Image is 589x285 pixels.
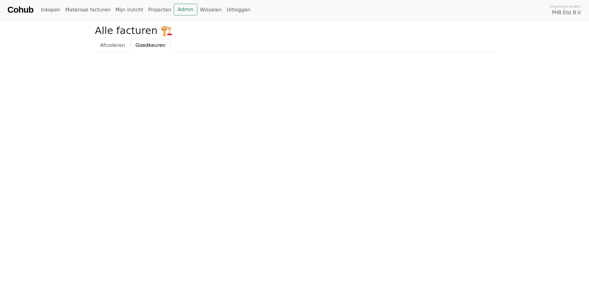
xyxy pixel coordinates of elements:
a: Admin [174,4,197,15]
a: Goedkeuren [130,39,171,52]
a: Uitloggen [224,4,253,16]
a: Projecten [146,4,174,16]
a: Inkopen [38,4,63,16]
span: Goedkeuren [136,42,165,48]
span: PHB Elst B.V. [552,9,582,16]
a: Afcoderen [95,39,130,52]
a: Cohub [7,2,33,17]
h2: Alle facturen 🏗️ [95,25,494,36]
a: Wisselen [197,4,224,16]
a: Mijn inzicht [113,4,146,16]
a: Materiaal facturen [63,4,113,16]
span: Ingelogd onder: [550,3,582,9]
span: Afcoderen [100,42,125,48]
